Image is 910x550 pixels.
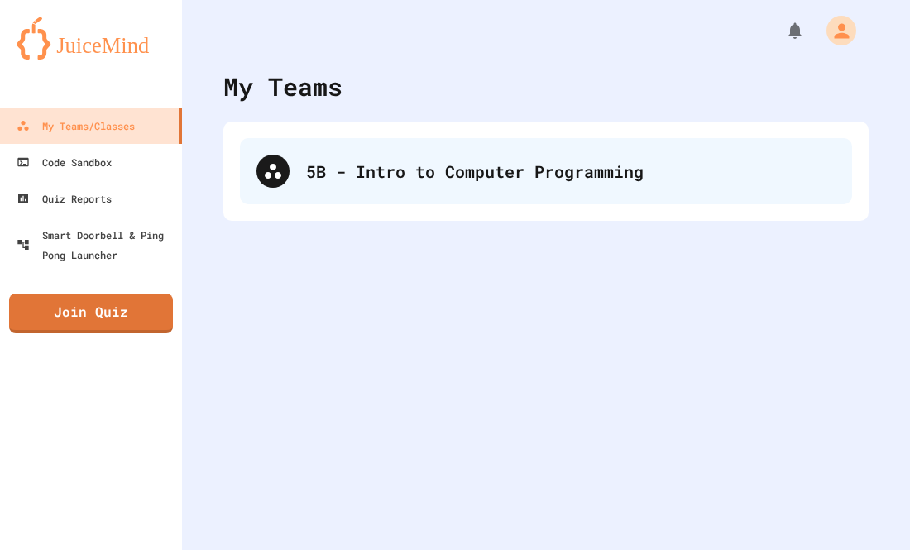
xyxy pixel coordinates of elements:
div: My Notifications [754,17,809,45]
div: Smart Doorbell & Ping Pong Launcher [17,225,175,265]
a: Join Quiz [9,294,173,333]
div: 5B - Intro to Computer Programming [306,159,836,184]
div: 5B - Intro to Computer Programming [240,138,852,204]
div: Code Sandbox [17,152,112,172]
div: My Account [809,12,860,50]
div: Quiz Reports [17,189,112,208]
div: My Teams/Classes [17,116,135,136]
img: logo-orange.svg [17,17,165,60]
div: My Teams [223,68,342,105]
